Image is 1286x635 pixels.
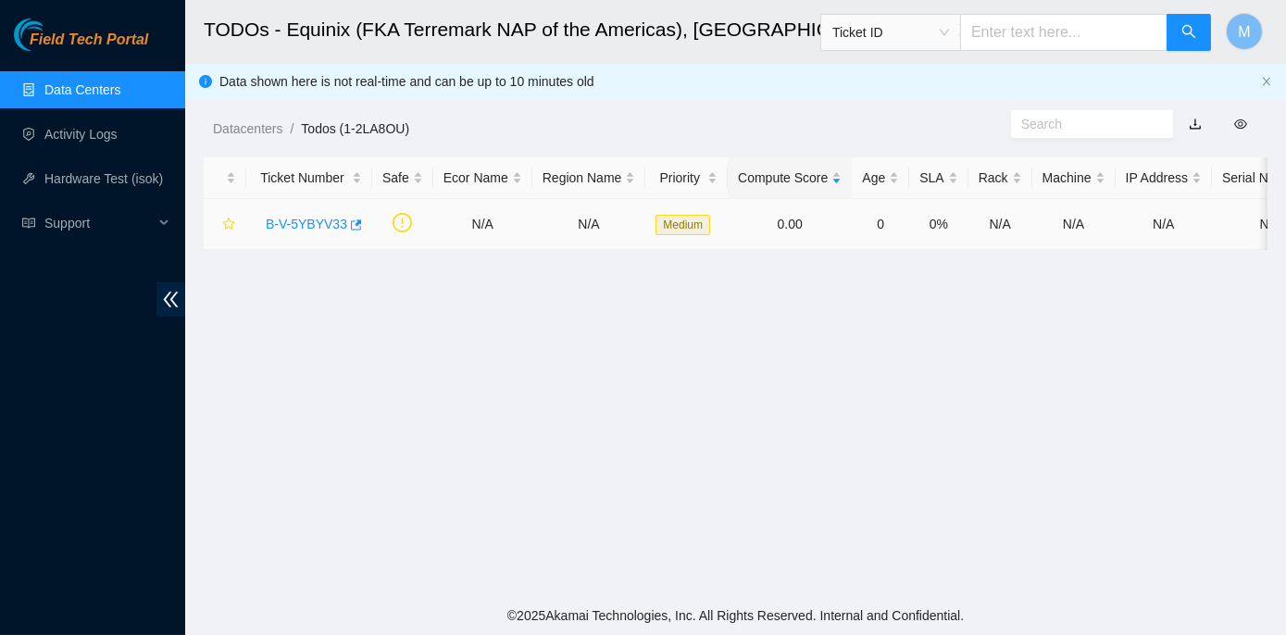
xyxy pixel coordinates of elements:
span: close [1261,76,1272,87]
a: Todos (1-2LA8OU) [301,121,409,136]
button: search [1167,14,1211,51]
span: Field Tech Portal [30,31,148,49]
footer: © 2025 Akamai Technologies, Inc. All Rights Reserved. Internal and Confidential. [185,596,1286,635]
td: 0.00 [728,199,852,250]
button: close [1261,76,1272,88]
span: read [22,217,35,230]
button: M [1226,13,1263,50]
input: Search [1021,114,1148,134]
a: Activity Logs [44,127,118,142]
a: Datacenters [213,121,282,136]
span: search [1181,24,1196,42]
a: Hardware Test (isok) [44,171,163,186]
span: Medium [655,215,710,235]
span: exclamation-circle [393,213,412,232]
span: double-left [156,282,185,317]
span: Support [44,205,154,242]
a: Akamai TechnologiesField Tech Portal [14,33,148,57]
td: 0 [852,199,909,250]
span: Ticket ID [832,19,949,46]
button: download [1175,109,1216,139]
span: eye [1234,118,1247,131]
td: N/A [433,199,532,250]
span: M [1238,20,1250,44]
td: N/A [1032,199,1116,250]
a: Data Centers [44,82,120,97]
img: Akamai Technologies [14,19,94,51]
td: N/A [532,199,646,250]
span: star [222,218,235,232]
span: / [290,121,293,136]
td: N/A [1116,199,1212,250]
td: 0% [909,199,968,250]
a: B-V-5YBYV33 [266,217,347,231]
td: N/A [968,199,1032,250]
input: Enter text here... [960,14,1167,51]
button: star [214,209,236,239]
a: download [1189,117,1202,131]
